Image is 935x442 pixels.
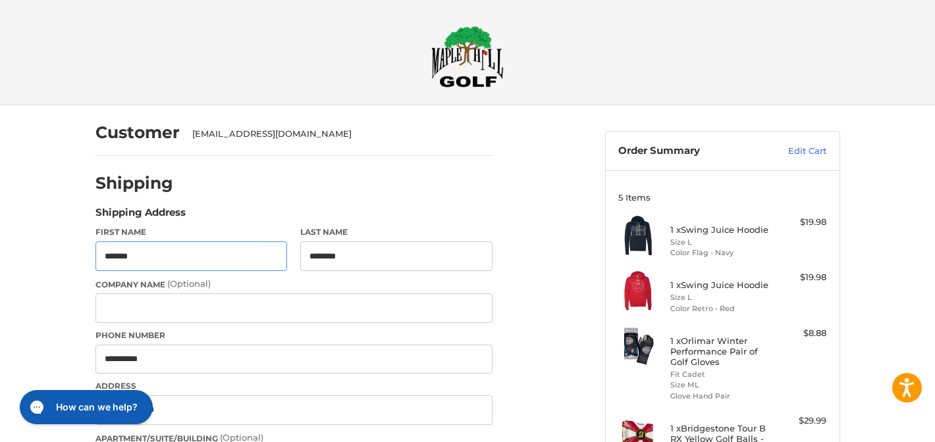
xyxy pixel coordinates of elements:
legend: Shipping Address [95,205,186,226]
h2: Shipping [95,173,173,193]
h2: Customer [95,122,180,143]
label: Address [95,380,493,392]
iframe: Gorgias live chat messenger [13,385,157,429]
div: [EMAIL_ADDRESS][DOMAIN_NAME] [192,128,479,141]
h4: 1 x Swing Juice Hoodie [670,224,771,235]
label: Phone Number [95,330,493,341]
li: Size L [670,292,771,303]
div: $8.88 [774,327,826,340]
h4: 1 x Orlimar Winter Performance Pair of Golf Gloves [670,335,771,368]
div: $19.98 [774,216,826,229]
h3: 5 Items [618,192,826,203]
label: First Name [95,226,288,238]
a: Edit Cart [760,145,826,158]
h3: Order Summary [618,145,760,158]
div: $19.98 [774,271,826,284]
li: Size L [670,237,771,248]
label: Company Name [95,278,493,291]
h4: 1 x Swing Juice Hoodie [670,280,771,290]
li: Color Retro - Red [670,303,771,314]
li: Color Flag - Navy [670,247,771,258]
label: Last Name [300,226,493,238]
img: Maple Hill Golf [431,26,504,87]
small: (Optional) [167,278,211,289]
